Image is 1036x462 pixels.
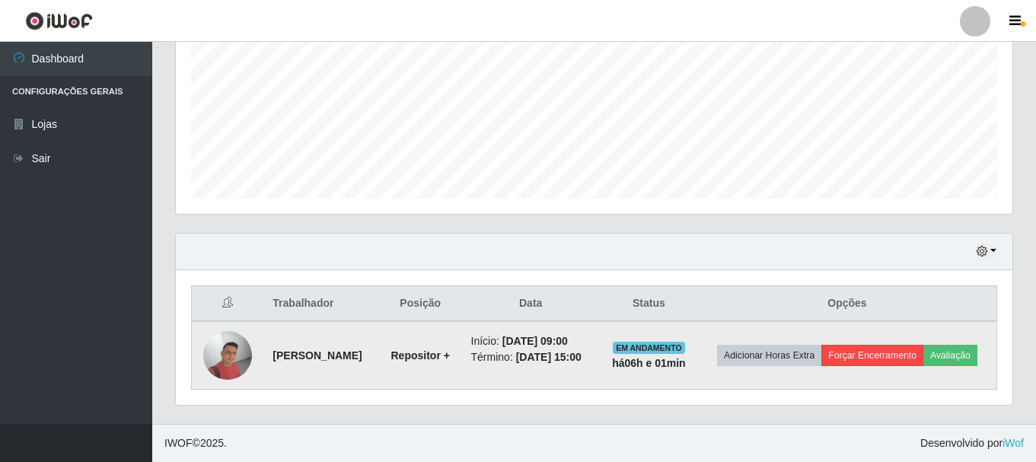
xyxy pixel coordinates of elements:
[263,286,379,322] th: Trabalhador
[273,349,362,362] strong: [PERSON_NAME]
[717,345,821,366] button: Adicionar Horas Extra
[821,345,923,366] button: Forçar Encerramento
[600,286,698,322] th: Status
[612,357,686,369] strong: há 06 h e 01 min
[923,345,977,366] button: Avaliação
[920,435,1024,451] span: Desenvolvido por
[516,351,582,363] time: [DATE] 15:00
[471,349,591,365] li: Término:
[203,331,252,380] img: 1710898857944.jpeg
[502,335,568,347] time: [DATE] 09:00
[164,437,193,449] span: IWOF
[164,435,227,451] span: © 2025 .
[698,286,997,322] th: Opções
[613,342,685,354] span: EM ANDAMENTO
[25,11,93,30] img: CoreUI Logo
[391,349,450,362] strong: Repositor +
[1003,437,1024,449] a: iWof
[379,286,462,322] th: Posição
[462,286,600,322] th: Data
[471,333,591,349] li: Início:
